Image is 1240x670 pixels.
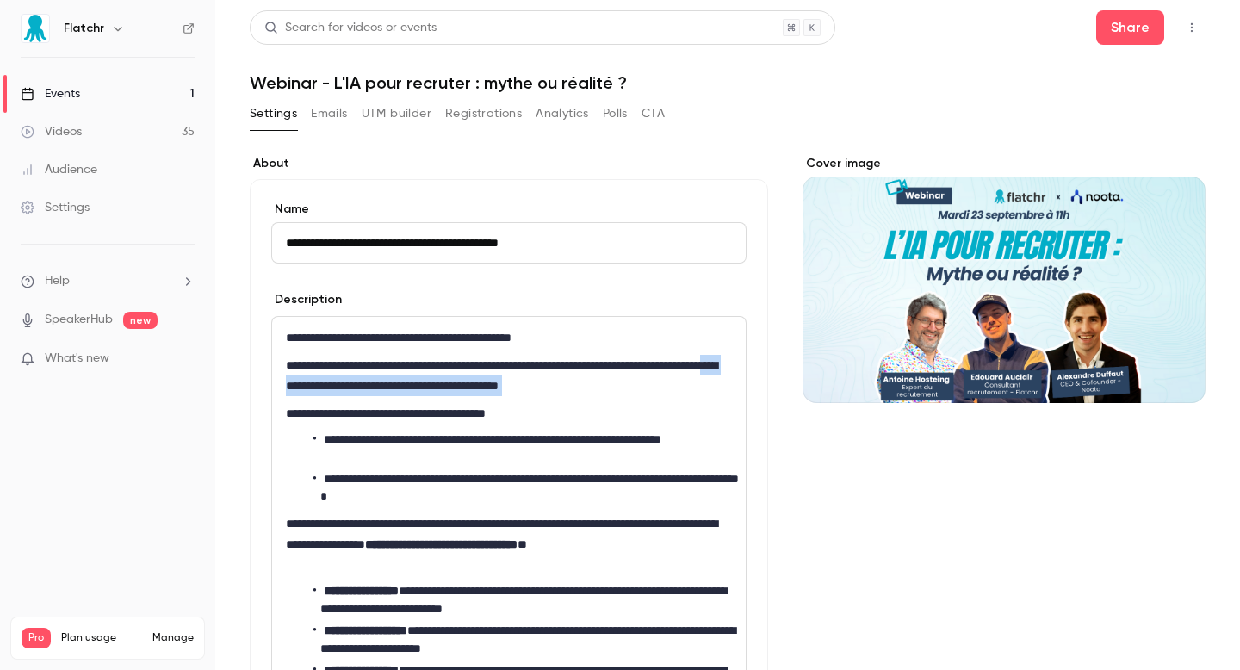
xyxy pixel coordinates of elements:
section: Cover image [803,155,1206,403]
button: Registrations [445,100,522,127]
img: Flatchr [22,15,49,42]
span: new [123,312,158,329]
label: About [250,155,768,172]
button: CTA [642,100,665,127]
a: SpeakerHub [45,311,113,329]
span: Plan usage [61,631,142,645]
iframe: Noticeable Trigger [174,351,195,367]
div: Events [21,85,80,102]
label: Name [271,201,747,218]
h6: Flatchr [64,20,104,37]
button: Settings [250,100,297,127]
span: Help [45,272,70,290]
div: Videos [21,123,82,140]
button: Share [1096,10,1164,45]
li: help-dropdown-opener [21,272,195,290]
span: Pro [22,628,51,648]
a: Manage [152,631,194,645]
div: Settings [21,199,90,216]
label: Description [271,291,342,308]
button: UTM builder [362,100,431,127]
button: Emails [311,100,347,127]
div: Audience [21,161,97,178]
button: Analytics [536,100,589,127]
span: What's new [45,350,109,368]
div: Search for videos or events [264,19,437,37]
button: Polls [603,100,628,127]
label: Cover image [803,155,1206,172]
h1: Webinar - L'IA pour recruter : mythe ou réalité ? [250,72,1206,93]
